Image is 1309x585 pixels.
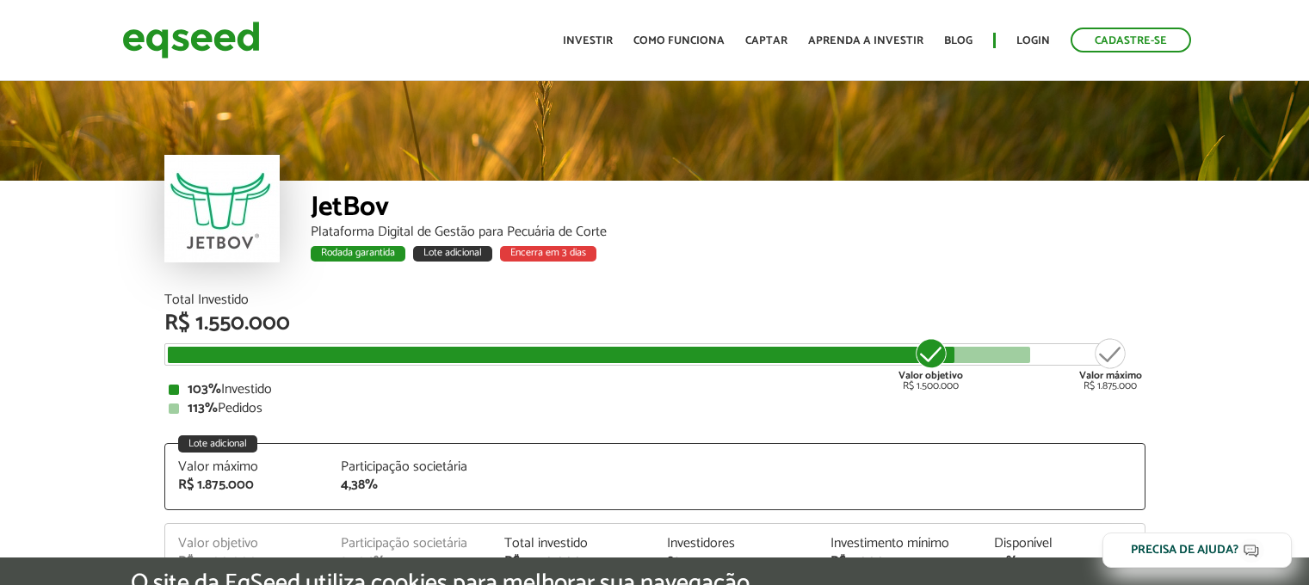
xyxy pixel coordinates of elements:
[944,35,972,46] a: Blog
[563,35,613,46] a: Investir
[122,17,260,63] img: EqSeed
[178,537,316,551] div: Valor objetivo
[178,460,316,474] div: Valor máximo
[504,555,642,569] div: R$ 1.550.000
[994,555,1132,569] div: 17%
[311,194,1145,225] div: JetBov
[413,246,492,262] div: Lote adicional
[178,555,316,569] div: R$ 1.500.000
[341,555,479,569] div: 3,504%
[830,537,968,551] div: Investimento mínimo
[898,367,963,384] strong: Valor objetivo
[311,246,405,262] div: Rodada garantida
[667,555,805,569] div: 83
[1079,336,1142,391] div: R$ 1.875.000
[1071,28,1191,52] a: Cadastre-se
[164,293,1145,307] div: Total Investido
[164,312,1145,335] div: R$ 1.550.000
[500,246,596,262] div: Encerra em 3 dias
[178,478,316,492] div: R$ 1.875.000
[830,555,968,569] div: R$ 5.000
[188,397,218,420] strong: 113%
[667,537,805,551] div: Investidores
[633,35,725,46] a: Como funciona
[188,378,221,401] strong: 103%
[341,460,479,474] div: Participação societária
[311,225,1145,239] div: Plataforma Digital de Gestão para Pecuária de Corte
[341,478,479,492] div: 4,38%
[169,383,1141,397] div: Investido
[898,336,963,391] div: R$ 1.500.000
[169,402,1141,416] div: Pedidos
[994,537,1132,551] div: Disponível
[504,537,642,551] div: Total investido
[1016,35,1050,46] a: Login
[341,537,479,551] div: Participação societária
[808,35,923,46] a: Aprenda a investir
[178,435,257,453] div: Lote adicional
[745,35,787,46] a: Captar
[1079,367,1142,384] strong: Valor máximo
